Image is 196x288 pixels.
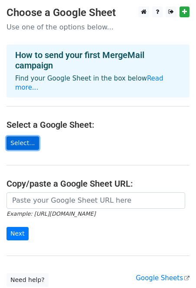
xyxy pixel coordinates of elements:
input: Paste your Google Sheet URL here [7,192,185,209]
div: Widget de chat [153,246,196,288]
a: Read more... [15,74,163,91]
h4: How to send your first MergeMail campaign [15,50,181,71]
a: Google Sheets [136,274,189,282]
a: Need help? [7,273,49,287]
input: Next [7,227,29,240]
small: Example: [URL][DOMAIN_NAME] [7,210,95,217]
h4: Select a Google Sheet: [7,120,189,130]
a: Select... [7,136,39,150]
h3: Choose a Google Sheet [7,6,189,19]
p: Use one of the options below... [7,23,189,32]
h4: Copy/paste a Google Sheet URL: [7,178,189,189]
p: Find your Google Sheet in the box below [15,74,181,92]
iframe: Chat Widget [153,246,196,288]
